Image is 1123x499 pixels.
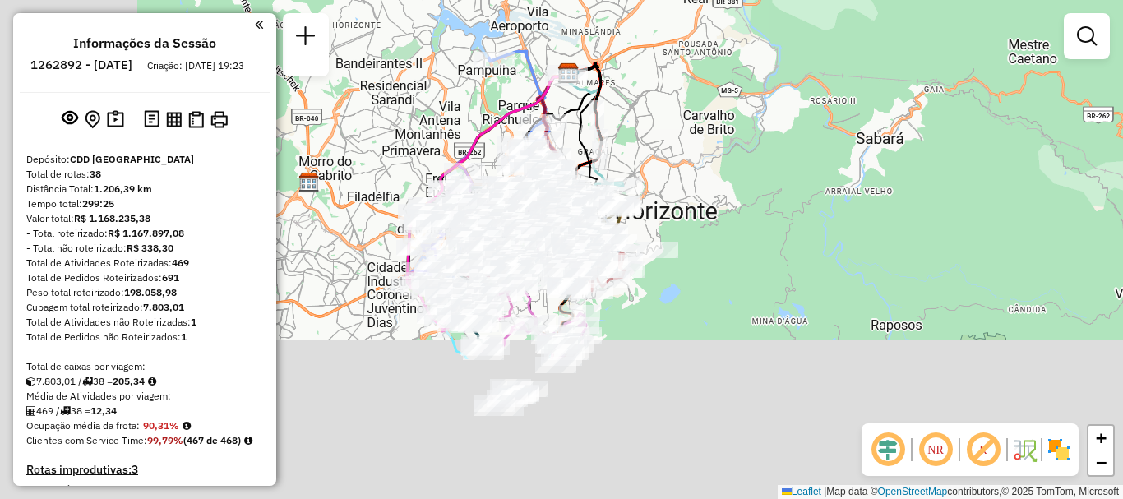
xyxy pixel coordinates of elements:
[163,108,185,130] button: Visualizar relatório de Roteirização
[26,285,263,300] div: Peso total roteirizado:
[141,58,251,73] div: Criação: [DATE] 19:23
[868,430,908,469] span: Ocultar deslocamento
[147,434,183,446] strong: 99,79%
[119,483,126,497] strong: 0
[26,152,263,167] div: Depósito:
[148,377,156,386] i: Meta Caixas/viagem: 197,90 Diferença: 7,44
[26,300,263,315] div: Cubagem total roteirizado:
[778,485,1123,499] div: Map data © contributors,© 2025 TomTom, Microsoft
[26,377,36,386] i: Cubagem total roteirizado
[916,430,955,469] span: Ocultar NR
[26,359,263,374] div: Total de caixas por viagem:
[127,242,173,254] strong: R$ 338,30
[26,463,263,477] h4: Rotas improdutivas:
[26,256,263,270] div: Total de Atividades Roteirizadas:
[1088,426,1113,450] a: Zoom in
[1070,20,1103,53] a: Exibir filtros
[143,301,184,313] strong: 7.803,01
[172,256,189,269] strong: 469
[207,108,231,132] button: Imprimir Rotas
[298,172,320,193] img: CDD Contagem
[90,168,101,180] strong: 38
[26,241,263,256] div: - Total não roteirizado:
[26,419,140,432] span: Ocupação média da frota:
[113,375,145,387] strong: 205,34
[58,106,81,132] button: Exibir sessão original
[558,62,580,84] img: CDD Belo Horizonte
[90,404,117,417] strong: 12,34
[82,377,93,386] i: Total de rotas
[70,153,194,165] strong: CDD [GEOGRAPHIC_DATA]
[82,197,114,210] strong: 299:25
[26,330,263,344] div: Total de Pedidos não Roteirizados:
[183,421,191,431] em: Média calculada utilizando a maior ocupação (%Peso ou %Cubagem) de cada rota da sessão. Rotas cro...
[244,436,252,446] em: Rotas cross docking consideradas
[26,404,263,418] div: 469 / 38 =
[878,486,948,497] a: OpenStreetMap
[26,406,36,416] i: Total de Atividades
[557,62,579,84] img: AS - BH
[289,20,322,57] a: Nova sessão e pesquisa
[26,196,263,211] div: Tempo total:
[26,270,263,285] div: Total de Pedidos Roteirizados:
[108,227,184,239] strong: R$ 1.167.897,08
[73,35,216,51] h4: Informações da Sessão
[26,374,263,389] div: 7.803,01 / 38 =
[124,286,177,298] strong: 198.058,98
[26,315,263,330] div: Total de Atividades não Roteirizadas:
[132,462,138,477] strong: 3
[26,434,147,446] span: Clientes com Service Time:
[81,107,104,132] button: Centralizar mapa no depósito ou ponto de apoio
[255,15,263,34] a: Clique aqui para minimizar o painel
[191,316,196,328] strong: 1
[1096,452,1107,473] span: −
[1046,437,1072,463] img: Exibir/Ocultar setores
[183,434,241,446] strong: (467 de 468)
[1096,427,1107,448] span: +
[782,486,821,497] a: Leaflet
[26,226,263,241] div: - Total roteirizado:
[104,107,127,132] button: Painel de Sugestão
[26,182,263,196] div: Distância Total:
[30,58,132,72] h6: 1262892 - [DATE]
[74,212,150,224] strong: R$ 1.168.235,38
[1088,450,1113,475] a: Zoom out
[26,389,263,404] div: Média de Atividades por viagem:
[162,271,179,284] strong: 691
[141,107,163,132] button: Logs desbloquear sessão
[143,419,179,432] strong: 90,31%
[185,108,207,132] button: Visualizar Romaneio
[637,242,678,258] div: Atividade não roteirizada - DORACY ANDRE 05753225608
[26,167,263,182] div: Total de rotas:
[60,406,71,416] i: Total de rotas
[824,486,826,497] span: |
[26,483,263,497] h4: Rotas vários dias:
[1011,437,1038,463] img: Fluxo de ruas
[94,183,152,195] strong: 1.206,39 km
[26,211,263,226] div: Valor total:
[964,430,1003,469] span: Exibir rótulo
[181,330,187,343] strong: 1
